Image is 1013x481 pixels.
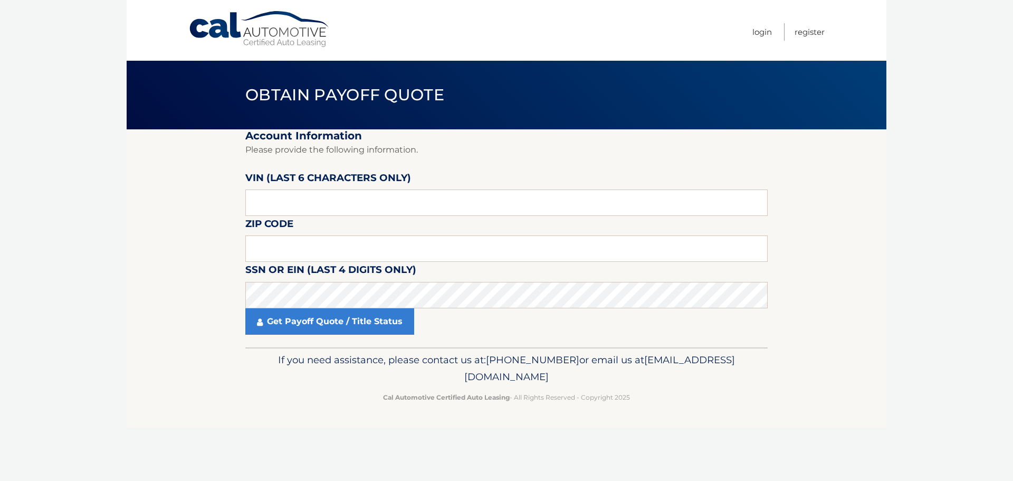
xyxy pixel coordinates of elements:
p: Please provide the following information. [245,143,768,157]
label: SSN or EIN (last 4 digits only) [245,262,416,281]
a: Get Payoff Quote / Title Status [245,308,414,335]
label: VIN (last 6 characters only) [245,170,411,190]
h2: Account Information [245,129,768,143]
span: Obtain Payoff Quote [245,85,444,105]
strong: Cal Automotive Certified Auto Leasing [383,393,510,401]
span: [PHONE_NUMBER] [486,354,579,366]
p: - All Rights Reserved - Copyright 2025 [252,392,761,403]
a: Login [752,23,772,41]
label: Zip Code [245,216,293,235]
a: Register [795,23,825,41]
a: Cal Automotive [188,11,331,48]
p: If you need assistance, please contact us at: or email us at [252,352,761,385]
